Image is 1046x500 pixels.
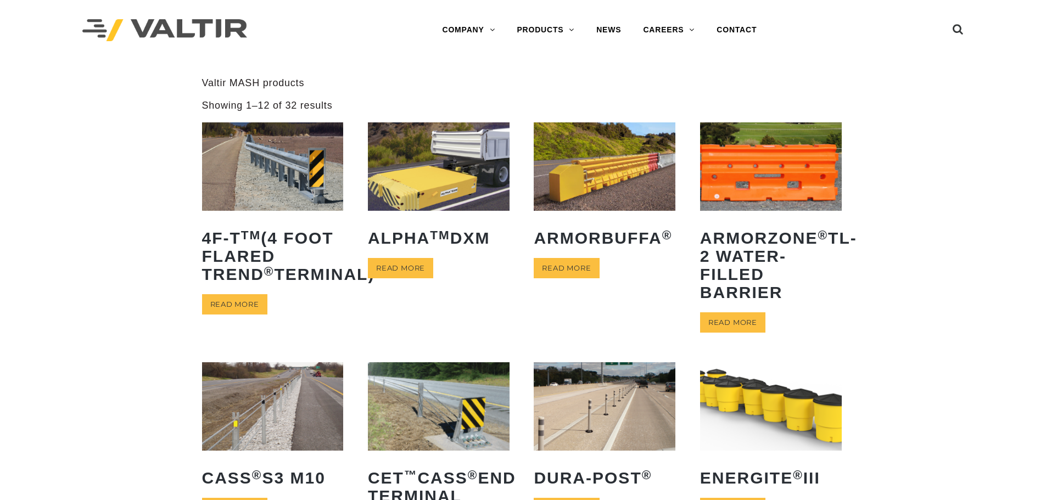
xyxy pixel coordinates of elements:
h2: ArmorBuffa [534,221,675,255]
a: COMPANY [431,19,506,41]
a: CAREERS [632,19,706,41]
h2: CASS S3 M10 [202,460,344,495]
img: Valtir [82,19,247,42]
sup: TM [430,228,450,242]
sup: ® [793,468,803,482]
sup: ® [264,265,275,278]
sup: ® [252,468,262,482]
a: ArmorBuffa® [534,122,675,255]
sup: ™ [404,468,418,482]
a: CASS®S3 M10 [202,362,344,495]
a: Read more about “4F-TTM (4 Foot Flared TREND® Terminal)” [202,294,267,314]
sup: ® [662,228,673,242]
a: CONTACT [706,19,768,41]
sup: TM [241,228,261,242]
sup: ® [468,468,478,482]
h2: 4F-T (4 Foot Flared TREND Terminal) [202,221,344,291]
h2: ArmorZone TL-2 Water-Filled Barrier [700,221,842,310]
sup: ® [818,228,828,242]
a: Read more about “ArmorBuffa®” [534,258,599,278]
a: ArmorZone®TL-2 Water-Filled Barrier [700,122,842,310]
p: Showing 1–12 of 32 results [202,99,333,112]
p: Valtir MASH products [202,77,844,89]
a: Read more about “ALPHATM DXM” [368,258,433,278]
a: PRODUCTS [506,19,585,41]
h2: Dura-Post [534,460,675,495]
a: ALPHATMDXM [368,122,510,255]
a: NEWS [585,19,632,41]
h2: ENERGITE III [700,460,842,495]
a: 4F-TTM(4 Foot Flared TREND®Terminal) [202,122,344,291]
a: ENERGITE®III [700,362,842,495]
a: Dura-Post® [534,362,675,495]
sup: ® [642,468,652,482]
a: Read more about “ArmorZone® TL-2 Water-Filled Barrier” [700,312,765,333]
h2: ALPHA DXM [368,221,510,255]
